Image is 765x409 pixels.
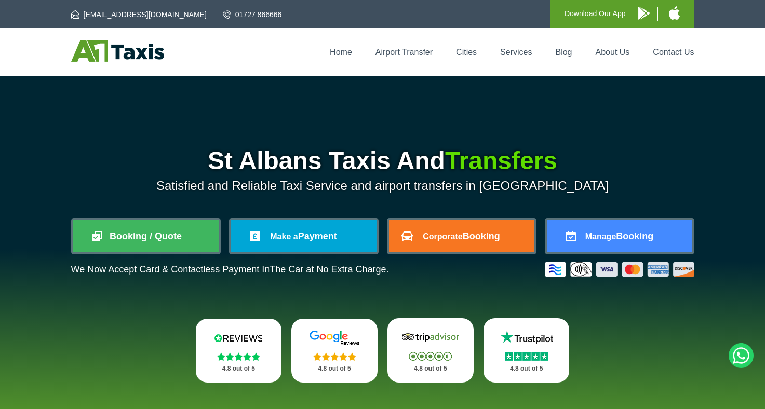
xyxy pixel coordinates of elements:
p: 4.8 out of 5 [207,362,271,375]
p: 4.8 out of 5 [495,362,558,375]
a: Make aPayment [231,220,377,252]
a: ManageBooking [547,220,692,252]
img: Google [303,330,366,346]
span: The Car at No Extra Charge. [270,264,388,275]
a: Tripadvisor Stars 4.8 out of 5 [387,318,474,383]
img: A1 Taxis iPhone App [669,6,680,20]
a: About Us [596,48,630,57]
a: 01727 866666 [223,9,282,20]
a: Reviews.io Stars 4.8 out of 5 [196,319,282,383]
a: [EMAIL_ADDRESS][DOMAIN_NAME] [71,9,207,20]
span: Make a [270,232,298,241]
img: Stars [409,352,452,361]
p: Satisfied and Reliable Taxi Service and airport transfers in [GEOGRAPHIC_DATA] [71,179,694,193]
span: Corporate [423,232,462,241]
a: Airport Transfer [375,48,433,57]
img: A1 Taxis St Albans LTD [71,40,164,62]
p: 4.8 out of 5 [303,362,366,375]
a: Cities [456,48,477,57]
a: Contact Us [653,48,694,57]
span: Transfers [445,147,557,174]
img: A1 Taxis Android App [638,7,650,20]
a: Home [330,48,352,57]
img: Stars [505,352,548,361]
a: Blog [555,48,572,57]
a: Services [500,48,532,57]
img: Stars [313,352,356,361]
p: We Now Accept Card & Contactless Payment In [71,264,389,275]
img: Trustpilot [495,330,558,345]
a: CorporateBooking [389,220,534,252]
img: Reviews.io [207,330,270,346]
p: Download Our App [565,7,626,20]
img: Stars [217,352,260,361]
a: Trustpilot Stars 4.8 out of 5 [484,318,570,383]
img: Tripadvisor [399,330,462,345]
span: Manage [585,232,616,241]
img: Credit And Debit Cards [545,262,694,277]
a: Google Stars 4.8 out of 5 [291,319,378,383]
p: 4.8 out of 5 [399,362,462,375]
a: Booking / Quote [73,220,219,252]
h1: St Albans Taxis And [71,148,694,173]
